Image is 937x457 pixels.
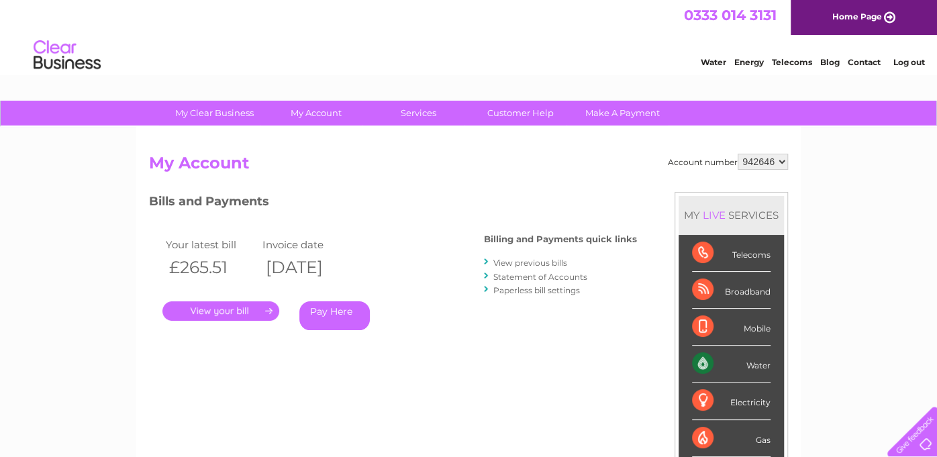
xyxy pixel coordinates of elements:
[567,101,678,125] a: Make A Payment
[679,196,784,234] div: MY SERVICES
[465,101,576,125] a: Customer Help
[363,101,474,125] a: Services
[701,57,726,67] a: Water
[149,192,637,215] h3: Bills and Payments
[772,57,812,67] a: Telecoms
[820,57,840,67] a: Blog
[149,154,788,179] h2: My Account
[33,35,101,76] img: logo.png
[152,7,787,65] div: Clear Business is a trading name of Verastar Limited (registered in [GEOGRAPHIC_DATA] No. 3667643...
[299,301,370,330] a: Pay Here
[159,101,270,125] a: My Clear Business
[668,154,788,170] div: Account number
[700,209,728,221] div: LIVE
[692,383,771,419] div: Electricity
[162,301,279,321] a: .
[848,57,881,67] a: Contact
[734,57,764,67] a: Energy
[893,57,924,67] a: Log out
[261,101,372,125] a: My Account
[692,309,771,346] div: Mobile
[692,272,771,309] div: Broadband
[259,236,356,254] td: Invoice date
[692,420,771,457] div: Gas
[162,236,259,254] td: Your latest bill
[162,254,259,281] th: £265.51
[484,234,637,244] h4: Billing and Payments quick links
[493,285,580,295] a: Paperless bill settings
[684,7,777,23] a: 0333 014 3131
[259,254,356,281] th: [DATE]
[692,346,771,383] div: Water
[692,235,771,272] div: Telecoms
[493,272,587,282] a: Statement of Accounts
[493,258,567,268] a: View previous bills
